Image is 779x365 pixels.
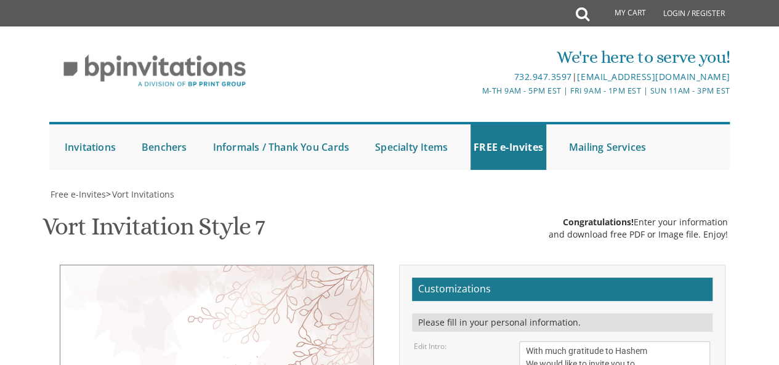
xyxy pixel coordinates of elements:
label: Edit Intro: [414,341,446,351]
div: | [276,70,730,84]
a: Free e-Invites [49,188,106,200]
a: Informals / Thank You Cards [210,124,352,170]
a: 732.947.3597 [514,71,572,82]
h2: Customizations [412,278,712,301]
span: Congratulations! [563,216,634,228]
a: My Cart [588,1,655,26]
span: Vort Invitations [112,188,174,200]
a: Vort Invitations [111,188,174,200]
img: BP Invitation Loft [49,46,260,97]
div: We're here to serve you! [276,45,730,70]
h1: Vort Invitation Style 7 [42,213,265,249]
div: Enter your information [549,216,728,228]
span: > [106,188,174,200]
div: Please fill in your personal information. [412,313,712,332]
div: and download free PDF or Image file. Enjoy! [549,228,728,241]
div: M-Th 9am - 5pm EST | Fri 9am - 1pm EST | Sun 11am - 3pm EST [276,84,730,97]
a: Specialty Items [372,124,451,170]
a: [EMAIL_ADDRESS][DOMAIN_NAME] [577,71,730,82]
a: Invitations [62,124,119,170]
a: Mailing Services [566,124,649,170]
a: FREE e-Invites [470,124,546,170]
span: Free e-Invites [50,188,106,200]
a: Benchers [139,124,190,170]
